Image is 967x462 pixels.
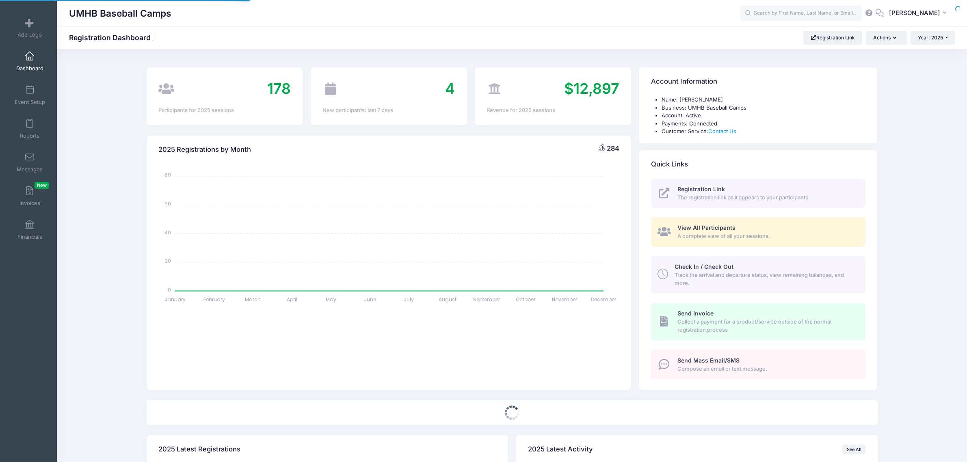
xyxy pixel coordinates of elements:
[17,31,42,38] span: Add Logo
[487,106,619,114] div: Revenue for 2025 sessions
[267,80,291,97] span: 178
[245,296,261,302] tspan: March
[662,112,865,120] li: Account: Active
[651,179,865,208] a: Registration Link The registration link as it appears to your participants.
[677,357,740,364] span: Send Mass Email/SMS
[516,296,536,302] tspan: October
[164,229,171,235] tspan: 40
[17,233,42,240] span: Financials
[439,296,456,302] tspan: August
[203,296,225,302] tspan: February
[651,256,865,294] a: Check In / Check Out Track the arrival and departure status, view remaining balances, and more.
[803,31,862,45] a: Registration Link
[677,318,857,334] span: Collect a payment for a product/service outside of the normal registration process
[69,33,158,42] h1: Registration Dashboard
[11,47,49,76] a: Dashboard
[164,296,186,302] tspan: January
[11,182,49,210] a: InvoicesNew
[884,4,955,23] button: [PERSON_NAME]
[651,303,865,340] a: Send Invoice Collect a payment for a product/service outside of the normal registration process
[322,106,455,114] div: New participants: last 7 days
[287,296,297,302] tspan: April
[677,224,736,231] span: View All Participants
[911,31,955,45] button: Year: 2025
[677,232,857,240] span: A complete view of all your sessions.
[11,13,49,42] a: Add Logo
[677,365,857,373] span: Compose an email or text message.
[607,144,619,152] span: 284
[19,200,40,207] span: Invoices
[20,132,39,139] span: Reports
[708,128,736,134] a: Contact Us
[651,153,688,176] h4: Quick Links
[528,438,593,461] h4: 2025 Latest Activity
[11,81,49,109] a: Event Setup
[158,106,291,114] div: Participants for 2025 sessions
[17,166,43,173] span: Messages
[164,171,171,178] tspan: 80
[651,350,865,379] a: Send Mass Email/SMS Compose an email or text message.
[651,217,865,247] a: View All Participants A complete view of all your sessions.
[69,4,171,23] h1: UMHB Baseball Camps
[740,5,862,22] input: Search by First Name, Last Name, or Email...
[445,80,455,97] span: 4
[165,257,171,264] tspan: 20
[866,31,906,45] button: Actions
[677,194,857,202] span: The registration link as it appears to your participants.
[16,65,43,72] span: Dashboard
[651,70,717,93] h4: Account Information
[168,286,171,293] tspan: 0
[552,296,578,302] tspan: November
[11,114,49,143] a: Reports
[15,99,45,106] span: Event Setup
[842,445,865,454] a: See All
[662,96,865,104] li: Name: [PERSON_NAME]
[677,310,714,317] span: Send Invoice
[662,104,865,112] li: Business: UMHB Baseball Camps
[158,138,251,161] h4: 2025 Registrations by Month
[404,296,414,302] tspan: July
[363,296,376,302] tspan: June
[591,296,617,302] tspan: December
[35,182,49,189] span: New
[675,271,856,287] span: Track the arrival and departure status, view remaining balances, and more.
[675,263,733,270] span: Check In / Check Out
[662,127,865,136] li: Customer Service:
[158,438,240,461] h4: 2025 Latest Registrations
[164,200,171,207] tspan: 60
[325,296,336,302] tspan: May
[564,80,619,97] span: $12,897
[662,120,865,128] li: Payments: Connected
[889,9,940,17] span: [PERSON_NAME]
[11,216,49,244] a: Financials
[677,186,725,192] span: Registration Link
[918,35,943,41] span: Year: 2025
[11,148,49,177] a: Messages
[473,296,500,302] tspan: September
